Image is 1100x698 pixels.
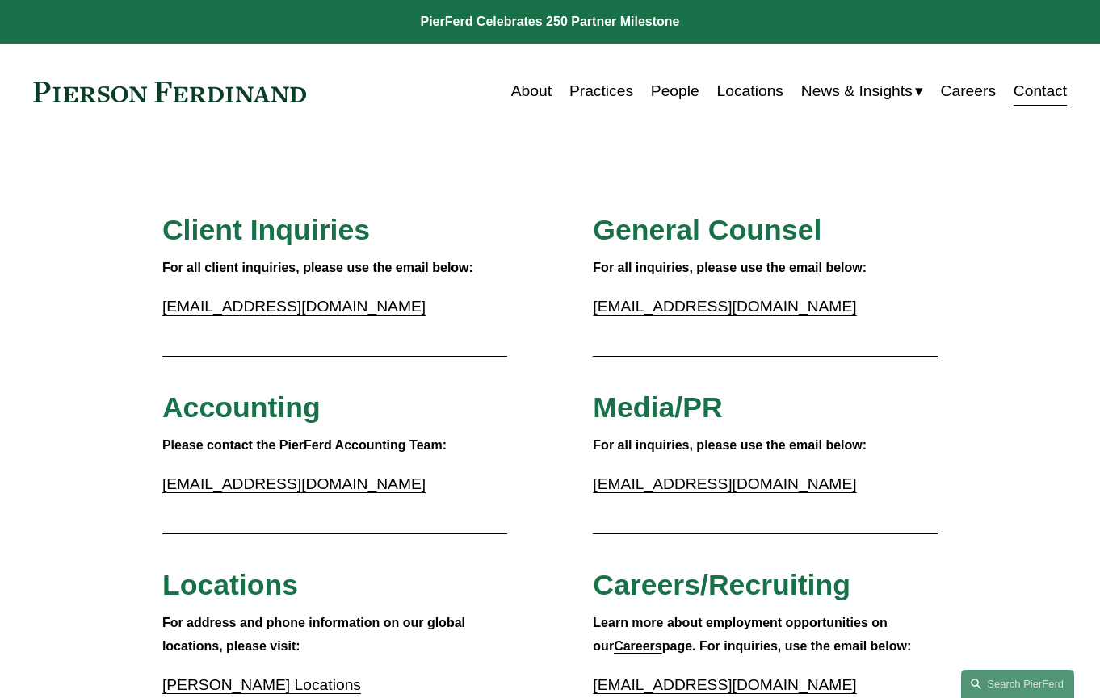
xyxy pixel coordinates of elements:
[593,475,856,492] a: [EMAIL_ADDRESS][DOMAIN_NAME]
[511,76,552,107] a: About
[662,639,912,653] strong: page. For inquiries, use the email below:
[162,298,426,315] a: [EMAIL_ADDRESS][DOMAIN_NAME]
[593,616,891,653] strong: Learn more about employment opportunities on our
[614,639,662,653] a: Careers
[162,261,473,274] strong: For all client inquiries, please use the email below:
[593,569,850,601] span: Careers/Recruiting
[961,670,1074,698] a: Search this site
[162,438,447,452] strong: Please contact the PierFerd Accounting Team:
[1014,76,1067,107] a: Contact
[569,76,633,107] a: Practices
[162,569,298,601] span: Locations
[941,76,996,107] a: Careers
[717,76,783,107] a: Locations
[593,438,867,452] strong: For all inquiries, please use the email below:
[593,676,856,693] a: [EMAIL_ADDRESS][DOMAIN_NAME]
[801,76,923,107] a: folder dropdown
[162,676,361,693] a: [PERSON_NAME] Locations
[593,391,722,424] span: Media/PR
[593,261,867,274] strong: For all inquiries, please use the email below:
[593,298,856,315] a: [EMAIL_ADDRESS][DOMAIN_NAME]
[162,475,426,492] a: [EMAIL_ADDRESS][DOMAIN_NAME]
[801,77,913,106] span: News & Insights
[593,214,821,246] span: General Counsel
[651,76,699,107] a: People
[162,616,469,653] strong: For address and phone information on our global locations, please visit:
[162,391,321,424] span: Accounting
[162,214,370,246] span: Client Inquiries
